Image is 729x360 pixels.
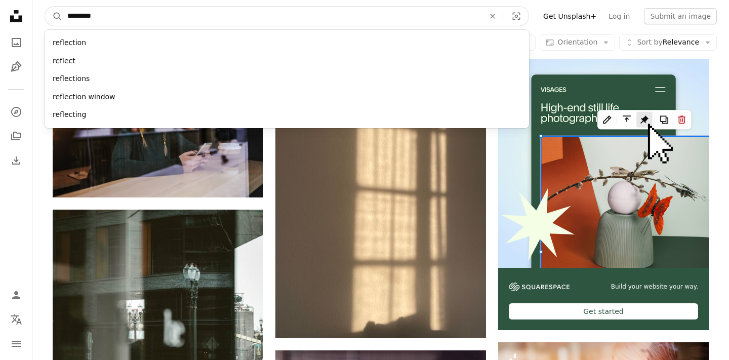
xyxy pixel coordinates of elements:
img: file-1606177908946-d1eed1cbe4f5image [509,283,570,291]
div: reflect [45,52,529,70]
span: Relevance [637,37,699,48]
a: Home — Unsplash [6,6,26,28]
a: Photos [6,32,26,53]
a: Explore [6,102,26,122]
a: Log in [602,8,636,24]
div: reflection [45,34,529,52]
div: reflection window [45,88,529,106]
img: black metal window frame during daytime [275,57,486,338]
div: Get started [509,303,698,319]
a: Collections [6,126,26,146]
div: reflections [45,70,529,88]
a: Download History [6,150,26,171]
span: Build your website your way. [611,283,698,291]
button: Sort byRelevance [619,34,717,51]
a: black metal window frame during daytime [275,193,486,202]
button: Submit an image [644,8,717,24]
button: Search Unsplash [45,7,62,26]
a: Smiling young girl sitting in cafeteria and holding smart phone. She is chatting with friends. Pi... [53,123,263,132]
button: Menu [6,334,26,354]
button: Language [6,309,26,330]
form: Find visuals sitewide [45,6,529,26]
a: Get Unsplash+ [537,8,602,24]
div: reflecting [45,106,529,124]
button: Visual search [504,7,529,26]
button: Clear [481,7,504,26]
a: Log in / Sign up [6,285,26,305]
span: Orientation [557,38,597,46]
span: Sort by [637,38,662,46]
a: Build your website your way.Get started [498,57,709,330]
button: Orientation [540,34,615,51]
a: Illustrations [6,57,26,77]
img: file-1723602894256-972c108553a7image [498,57,709,268]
